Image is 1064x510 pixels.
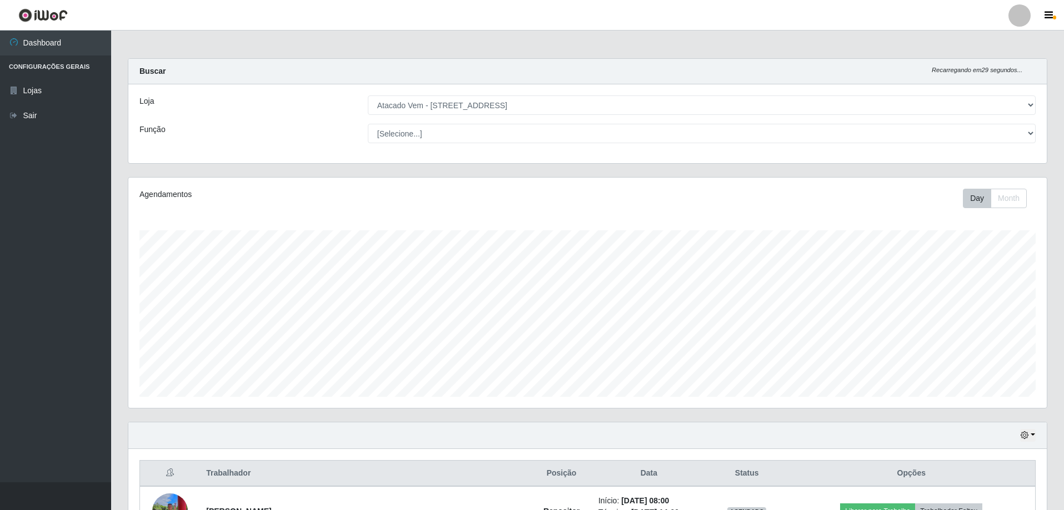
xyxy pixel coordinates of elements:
[621,496,669,505] time: [DATE] 08:00
[788,461,1036,487] th: Opções
[706,461,788,487] th: Status
[963,189,1027,208] div: First group
[139,95,154,107] label: Loja
[932,67,1022,73] i: Recarregando em 29 segundos...
[598,495,700,507] li: Início:
[963,189,1036,208] div: Toolbar with button groups
[18,8,68,22] img: CoreUI Logo
[991,189,1027,208] button: Month
[963,189,991,208] button: Day
[139,124,166,135] label: Função
[592,461,706,487] th: Data
[139,189,503,200] div: Agendamentos
[199,461,531,487] th: Trabalhador
[139,67,166,75] strong: Buscar
[531,461,592,487] th: Posição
